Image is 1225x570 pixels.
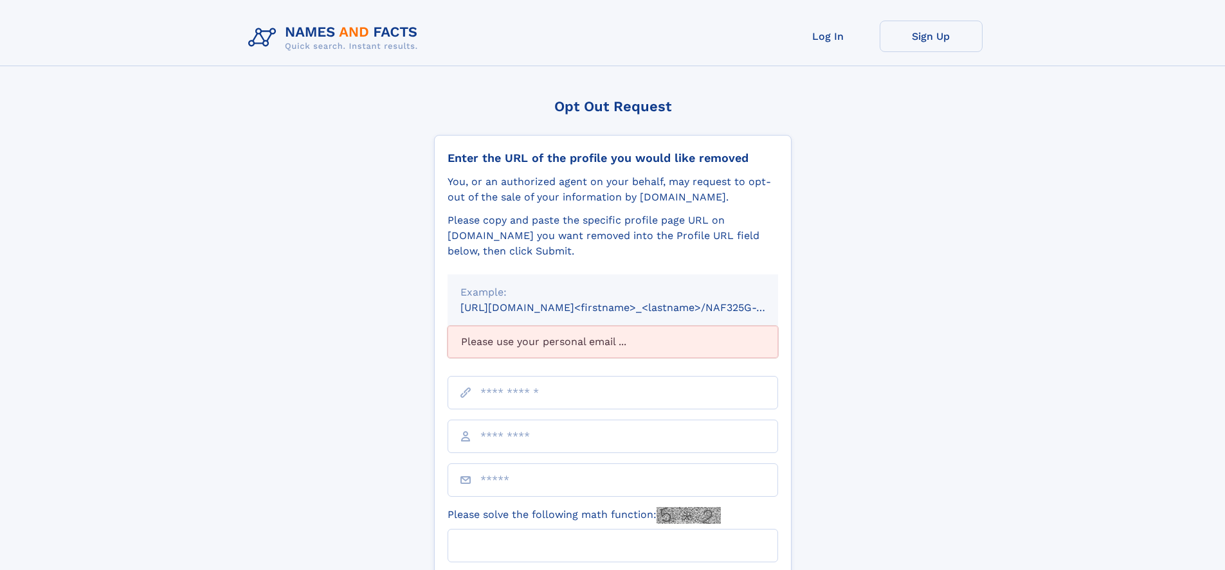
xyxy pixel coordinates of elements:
label: Please solve the following math function: [448,507,721,524]
div: Please use your personal email ... [448,326,778,358]
div: Enter the URL of the profile you would like removed [448,151,778,165]
div: Opt Out Request [434,98,792,114]
div: Example: [460,285,765,300]
div: Please copy and paste the specific profile page URL on [DOMAIN_NAME] you want removed into the Pr... [448,213,778,259]
a: Log In [777,21,880,52]
div: You, or an authorized agent on your behalf, may request to opt-out of the sale of your informatio... [448,174,778,205]
small: [URL][DOMAIN_NAME]<firstname>_<lastname>/NAF325G-xxxxxxxx [460,301,803,314]
a: Sign Up [880,21,983,52]
img: Logo Names and Facts [243,21,428,55]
